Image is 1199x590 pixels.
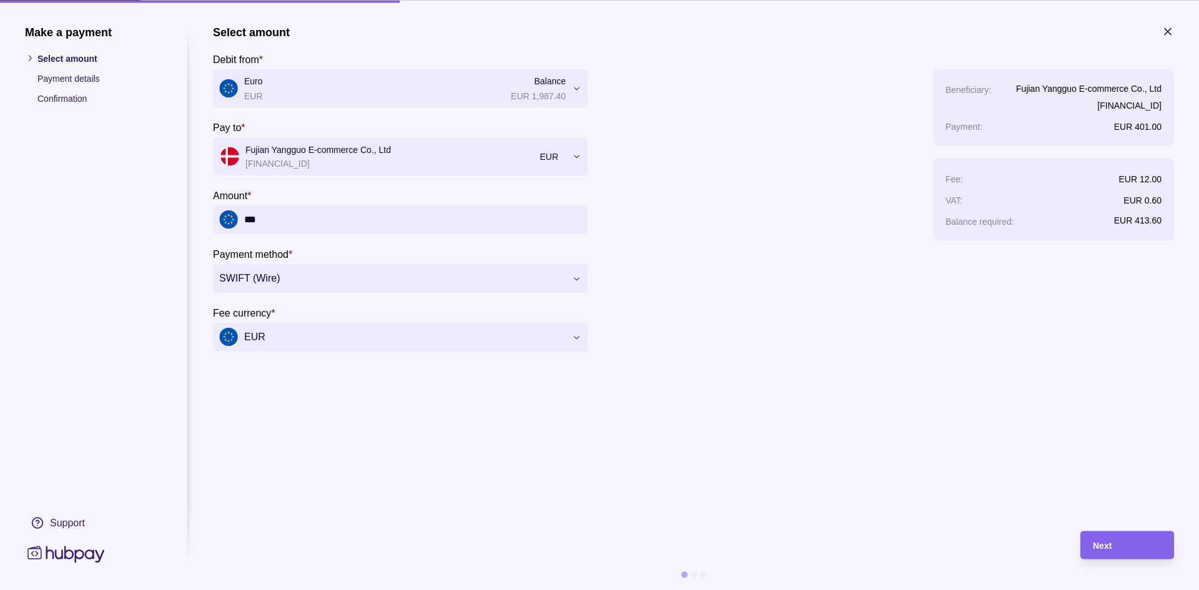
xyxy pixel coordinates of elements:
p: Fee : [945,174,963,184]
img: eu [219,210,238,229]
p: Debit from [213,54,259,64]
p: Payment : [945,121,982,131]
p: Select amount [37,51,162,65]
p: Amount [213,190,247,200]
label: Pay to [213,119,245,134]
label: Amount [213,187,251,202]
p: Payment method [213,248,289,259]
p: Beneficiary : [945,84,991,94]
h1: Select amount [213,25,290,39]
p: EUR 0.60 [1123,195,1162,205]
a: Support [25,509,162,536]
label: Fee currency [213,305,275,320]
label: Debit from [213,51,263,66]
p: EUR 401.00 [1114,121,1162,131]
label: Payment method [213,246,292,261]
p: VAT : [945,195,963,205]
div: Support [50,516,85,529]
p: Balance required : [945,216,1014,226]
img: dk [220,147,239,165]
p: Pay to [213,122,241,132]
p: [FINANCIAL_ID] [1016,98,1162,112]
input: amount [244,205,581,234]
p: EUR 413.60 [1114,215,1162,225]
p: Fee currency [213,307,271,318]
p: Payment details [37,71,162,85]
p: Fujian Yangguo E-commerce Co., Ltd [245,142,533,156]
button: Next [1080,531,1174,559]
p: Fujian Yangguo E-commerce Co., Ltd [1016,81,1162,95]
p: Confirmation [37,91,162,105]
span: Next [1093,541,1112,551]
h1: Make a payment [25,25,162,39]
p: EUR 12.00 [1119,174,1162,184]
